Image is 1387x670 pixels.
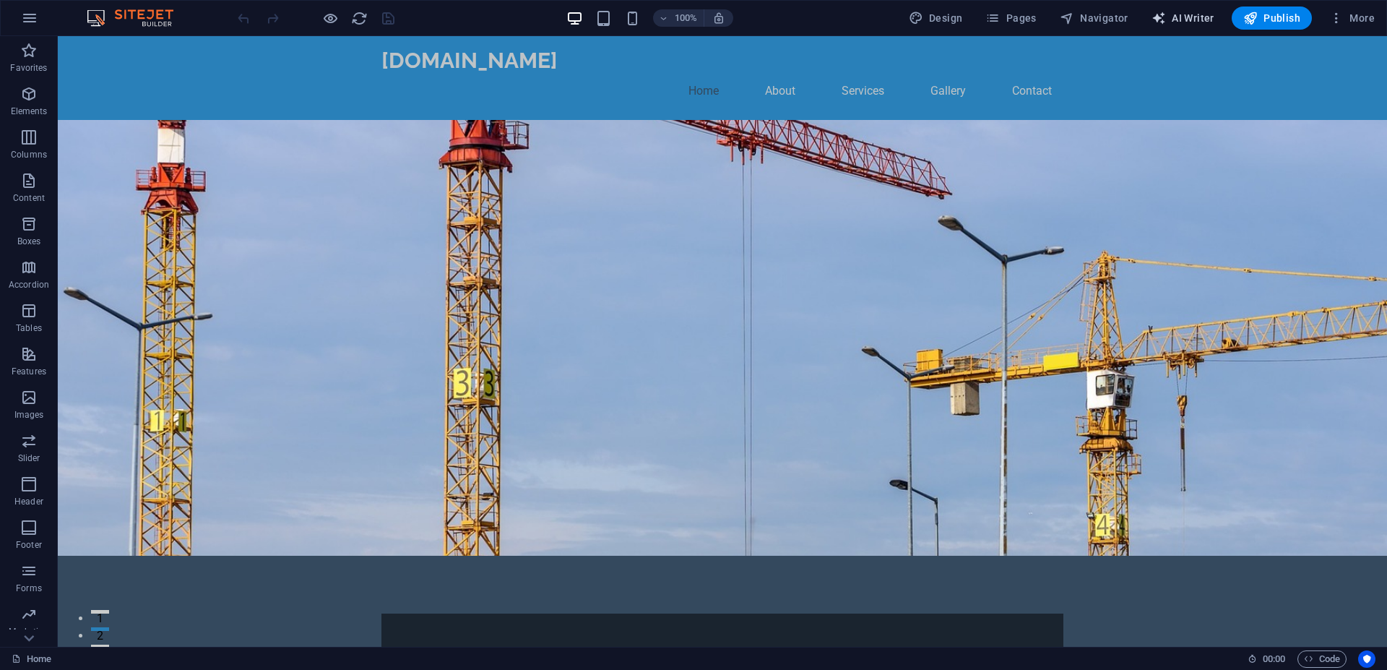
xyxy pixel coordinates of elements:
[33,591,51,595] button: 2
[1151,11,1214,25] span: AI Writer
[1329,11,1375,25] span: More
[14,496,43,507] p: Header
[10,62,47,74] p: Favorites
[1323,7,1380,30] button: More
[12,650,51,668] a: Click to cancel selection. Double-click to open Pages
[33,574,51,577] button: 1
[980,7,1042,30] button: Pages
[83,9,191,27] img: Editor Logo
[16,539,42,551] p: Footer
[903,7,969,30] button: Design
[17,236,41,247] p: Boxes
[909,11,963,25] span: Design
[712,12,725,25] i: On resize automatically adjust zoom level to fit chosen device.
[1297,650,1347,668] button: Code
[1060,11,1128,25] span: Navigator
[16,583,42,594] p: Forms
[1263,650,1285,668] span: 00 00
[9,626,48,637] p: Marketing
[351,10,368,27] i: Reload page
[350,9,368,27] button: reload
[1243,11,1300,25] span: Publish
[1146,7,1220,30] button: AI Writer
[11,106,48,117] p: Elements
[675,9,698,27] h6: 100%
[18,452,40,464] p: Slider
[1054,7,1134,30] button: Navigator
[1248,650,1286,668] h6: Session time
[1232,7,1312,30] button: Publish
[985,11,1036,25] span: Pages
[14,409,44,421] p: Images
[9,279,49,291] p: Accordion
[33,609,51,612] button: 3
[321,9,339,27] button: Click here to leave preview mode and continue editing
[12,366,46,377] p: Features
[653,9,704,27] button: 100%
[1358,650,1375,668] button: Usercentrics
[16,322,42,334] p: Tables
[1304,650,1340,668] span: Code
[903,7,969,30] div: Design (Ctrl+Alt+Y)
[11,149,47,160] p: Columns
[1273,653,1275,664] span: :
[13,192,45,204] p: Content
